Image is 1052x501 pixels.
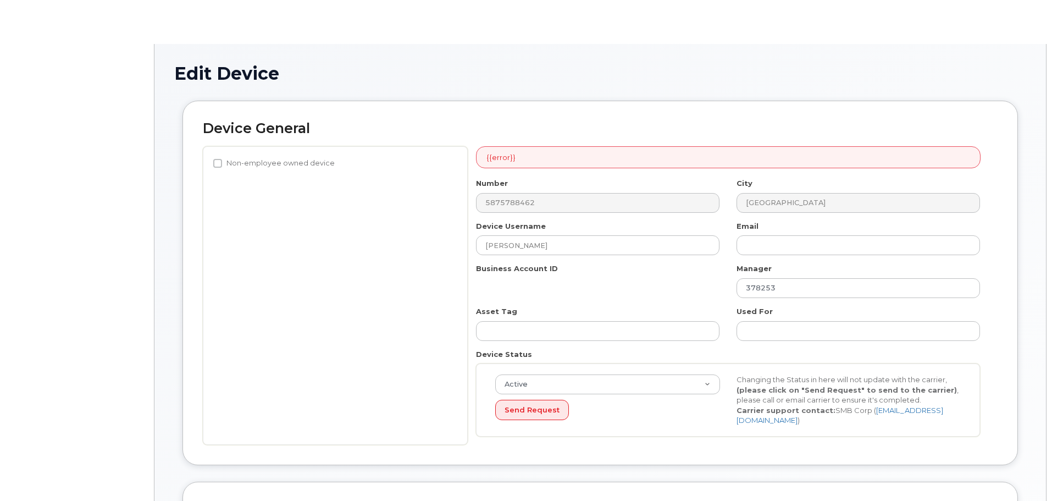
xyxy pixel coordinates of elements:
strong: Carrier support contact: [737,406,835,415]
button: Send Request [495,400,569,420]
label: Device Username [476,221,546,232]
label: Business Account ID [476,263,558,274]
div: Changing the Status in here will not update with the carrier, , please call or email carrier to e... [728,375,970,426]
label: Used For [737,306,773,317]
h1: Edit Device [174,64,1026,83]
label: City [737,178,752,189]
label: Email [737,221,758,232]
label: Device Status [476,349,532,360]
input: Select manager [737,278,980,298]
a: [EMAIL_ADDRESS][DOMAIN_NAME] [737,406,943,425]
h2: Device General [203,121,998,136]
label: Number [476,178,508,189]
label: Non-employee owned device [213,157,335,170]
label: Manager [737,263,772,274]
strong: (please click on "Send Request" to send to the carrier) [737,386,957,394]
input: Non-employee owned device [213,159,222,168]
label: Asset Tag [476,306,517,317]
div: {{error}} [476,146,981,169]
